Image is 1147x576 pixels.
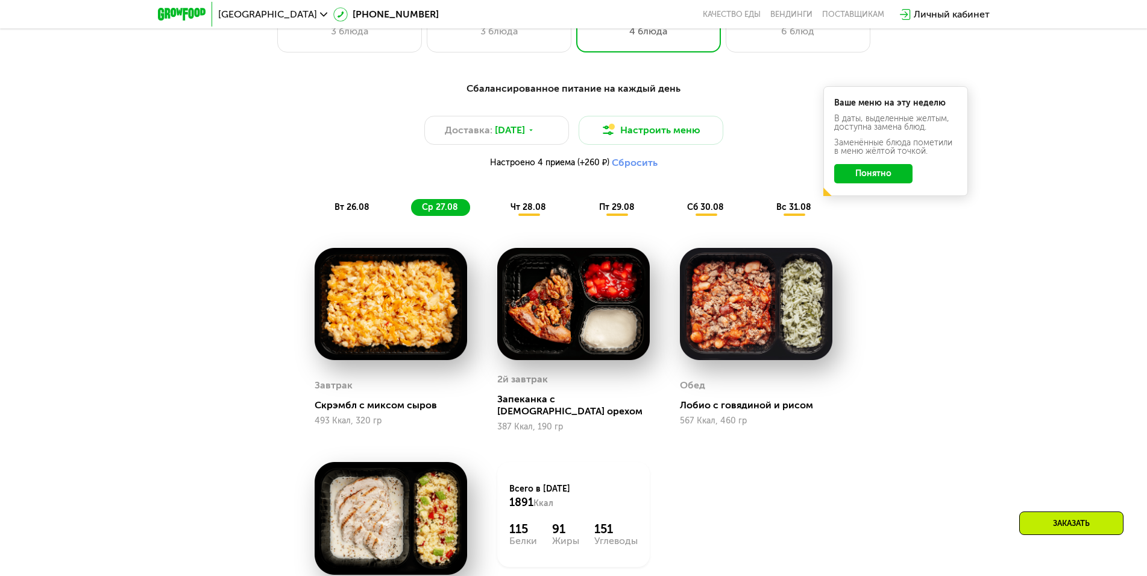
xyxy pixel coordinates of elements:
div: 6 блюд [738,24,858,39]
div: 387 Ккал, 190 гр [497,422,650,432]
div: 4 блюда [589,24,708,39]
div: Скрэмбл с миксом сыров [315,399,477,411]
a: [PHONE_NUMBER] [333,7,439,22]
span: Ккал [533,498,553,508]
div: 3 блюда [439,24,559,39]
span: [DATE] [495,123,525,138]
div: 2й завтрак [497,370,548,388]
div: Белки [509,536,537,546]
a: Качество еды [703,10,761,19]
div: 493 Ккал, 320 гр [315,416,467,426]
div: Заказать [1019,511,1123,535]
button: Сбросить [612,157,658,169]
div: 3 блюда [290,24,409,39]
div: Заменённые блюда пометили в меню жёлтой точкой. [834,139,957,156]
div: Ваше меню на эту неделю [834,99,957,107]
button: Понятно [834,164,913,183]
div: Обед [680,376,705,394]
div: Жиры [552,536,579,546]
span: сб 30.08 [687,202,724,212]
div: Лобио с говядиной и рисом [680,399,842,411]
a: Вендинги [770,10,812,19]
span: чт 28.08 [511,202,546,212]
div: 151 [594,522,638,536]
span: ср 27.08 [422,202,458,212]
div: Завтрак [315,376,353,394]
span: вт 26.08 [335,202,369,212]
span: вс 31.08 [776,202,811,212]
span: Настроено 4 приема (+260 ₽) [490,159,609,167]
div: 567 Ккал, 460 гр [680,416,832,426]
span: пт 29.08 [599,202,635,212]
div: Личный кабинет [914,7,990,22]
div: Запеканка с [DEMOGRAPHIC_DATA] орехом [497,393,659,417]
div: 91 [552,522,579,536]
div: Всего в [DATE] [509,483,638,510]
div: В даты, выделенные желтым, доступна замена блюд. [834,115,957,131]
div: Углеводы [594,536,638,546]
span: 1891 [509,496,533,509]
div: поставщикам [822,10,884,19]
span: Доставка: [445,123,492,138]
div: Сбалансированное питание на каждый день [217,81,931,97]
span: [GEOGRAPHIC_DATA] [218,10,317,19]
div: 115 [509,522,537,536]
button: Настроить меню [579,116,723,145]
